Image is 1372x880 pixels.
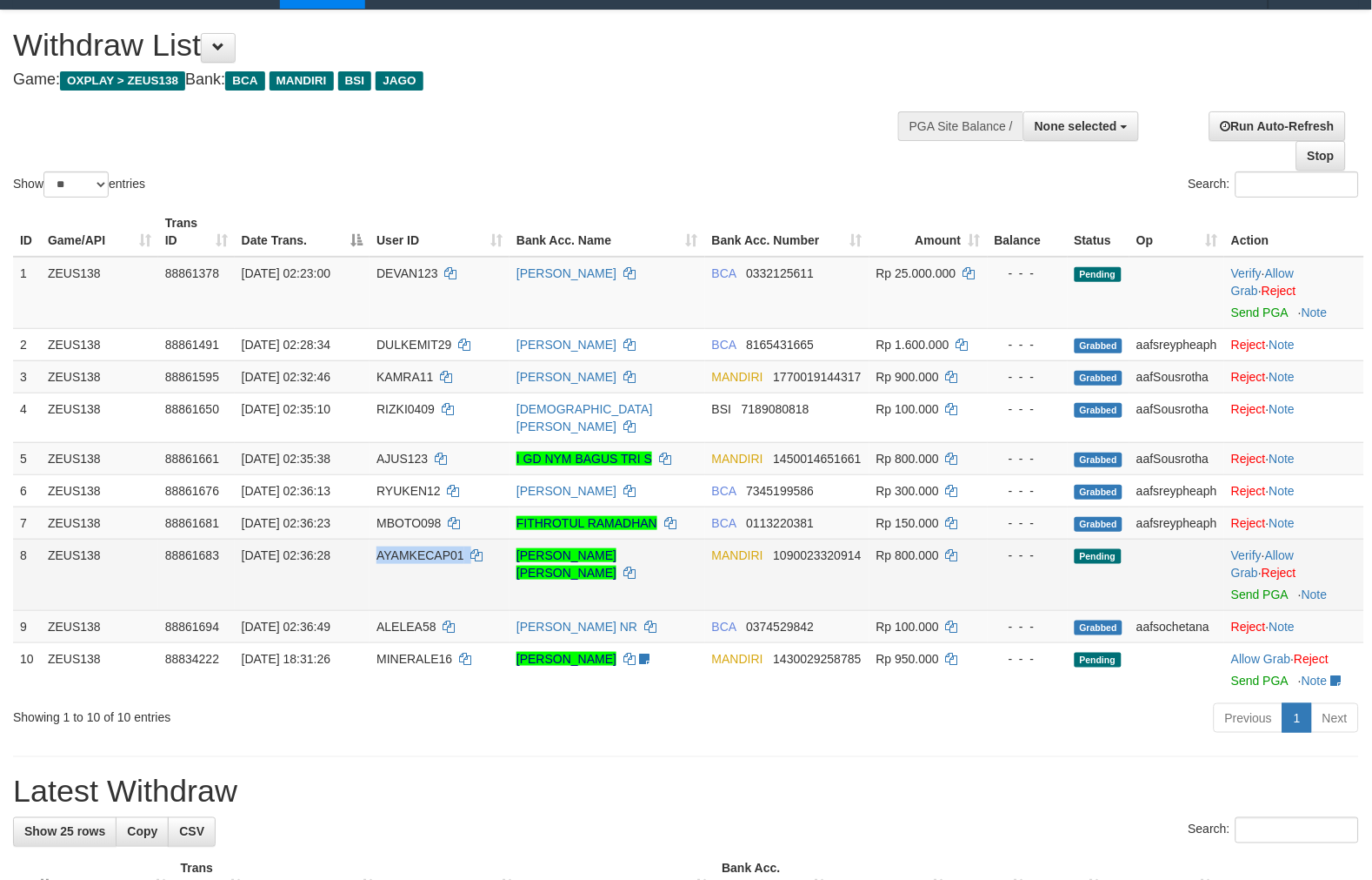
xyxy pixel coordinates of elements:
label: Search: [1189,817,1359,843]
a: Verify [1231,548,1262,562]
th: Game/API: activate to sort column ascending [41,207,158,257]
td: ZEUS138 [41,257,158,329]
a: Copy [116,817,169,847]
span: [DATE] 02:36:13 [242,484,330,498]
td: · [1224,610,1364,642]
span: Copy 8165431665 to clipboard [746,338,814,352]
span: 88861694 [165,620,219,634]
td: aafsreypheaph [1129,328,1224,360]
td: 7 [13,507,41,539]
span: Copy [127,825,157,839]
span: BCA [712,620,736,634]
a: Reject [1231,338,1266,352]
a: Note [1269,452,1295,466]
td: ZEUS138 [41,507,158,539]
span: BSI [712,402,732,416]
div: - - - [995,482,1061,500]
span: Rp 150.000 [876,516,939,530]
a: Send PGA [1231,588,1288,601]
td: ZEUS138 [41,328,158,360]
span: 88861595 [165,370,219,384]
span: BCA [712,516,736,530]
div: - - - [995,265,1061,282]
a: Reject [1231,620,1266,634]
label: Search: [1189,171,1359,198]
a: Next [1311,703,1359,733]
td: 2 [13,328,41,360]
a: Run Auto-Refresh [1209,111,1346,141]
span: Grabbed [1075,371,1123,386]
td: 8 [13,539,41,610]
div: - - - [995,618,1061,635]
a: Allow Grab [1231,652,1290,666]
td: · [1224,360,1364,393]
td: ZEUS138 [41,539,158,610]
span: Copy 0113220381 to clipboard [746,516,814,530]
span: AJUS123 [376,452,428,466]
td: aafsreypheaph [1129,507,1224,539]
span: Rp 1.600.000 [876,338,949,352]
td: ZEUS138 [41,442,158,474]
input: Search: [1235,817,1359,843]
div: PGA Site Balance / [898,111,1023,141]
a: Reject [1231,484,1266,498]
div: Showing 1 to 10 of 10 entries [13,702,559,726]
td: 10 [13,642,41,696]
span: BCA [712,484,736,498]
span: MINERALE16 [376,652,452,666]
a: Reject [1262,566,1296,580]
span: MANDIRI [712,652,763,666]
span: BCA [712,266,736,280]
span: 88861661 [165,452,219,466]
span: AYAMKECAP01 [376,548,464,562]
span: Rp 900.000 [876,370,939,384]
td: · [1224,474,1364,507]
span: BCA [225,71,264,91]
span: Pending [1075,549,1122,564]
th: Amount: activate to sort column ascending [869,207,988,257]
a: [PERSON_NAME] [516,484,616,498]
span: Copy 0374529842 to clipboard [746,620,814,634]
span: Pending [1075,653,1122,668]
td: · · [1224,539,1364,610]
span: Grabbed [1075,453,1123,467]
span: Copy 1430029258785 to clipboard [774,652,862,666]
span: Rp 100.000 [876,620,939,634]
a: [DEMOGRAPHIC_DATA][PERSON_NAME] [516,402,653,433]
a: Reject [1295,652,1329,666]
span: MANDIRI [712,370,763,384]
span: Grabbed [1075,517,1123,532]
span: [DATE] 02:32:46 [242,370,330,384]
span: Copy 1450014651661 to clipboard [774,452,862,466]
td: aafsochetana [1129,610,1224,642]
span: DEVAN123 [376,266,438,280]
td: aafSousrotha [1129,360,1224,393]
td: 9 [13,610,41,642]
td: 6 [13,474,41,507]
div: - - - [995,547,1061,564]
span: Rp 950.000 [876,652,939,666]
td: · [1224,442,1364,474]
a: Note [1269,338,1295,352]
a: Allow Grab [1231,266,1294,298]
td: ZEUS138 [41,360,158,393]
span: [DATE] 02:35:38 [242,452,330,466]
span: BSI [338,71,372,91]
span: [DATE] 02:36:28 [242,548,330,562]
label: Show entries [13,171,145,198]
span: 88861676 [165,484,219,498]
div: - - - [995,400,1061,418]
th: User ID: activate to sort column ascending [370,207,510,257]
a: Send PGA [1231,674,1288,688]
th: ID [13,207,41,257]
div: - - - [995,450,1061,467]
h1: Withdraw List [13,28,897,63]
a: CSV [168,817,216,847]
span: · [1231,266,1294,298]
span: MBOTO098 [376,516,441,530]
a: Reject [1262,284,1296,298]
a: Note [1302,306,1328,319]
td: aafSousrotha [1129,393,1224,442]
td: ZEUS138 [41,610,158,642]
a: Note [1269,484,1295,498]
